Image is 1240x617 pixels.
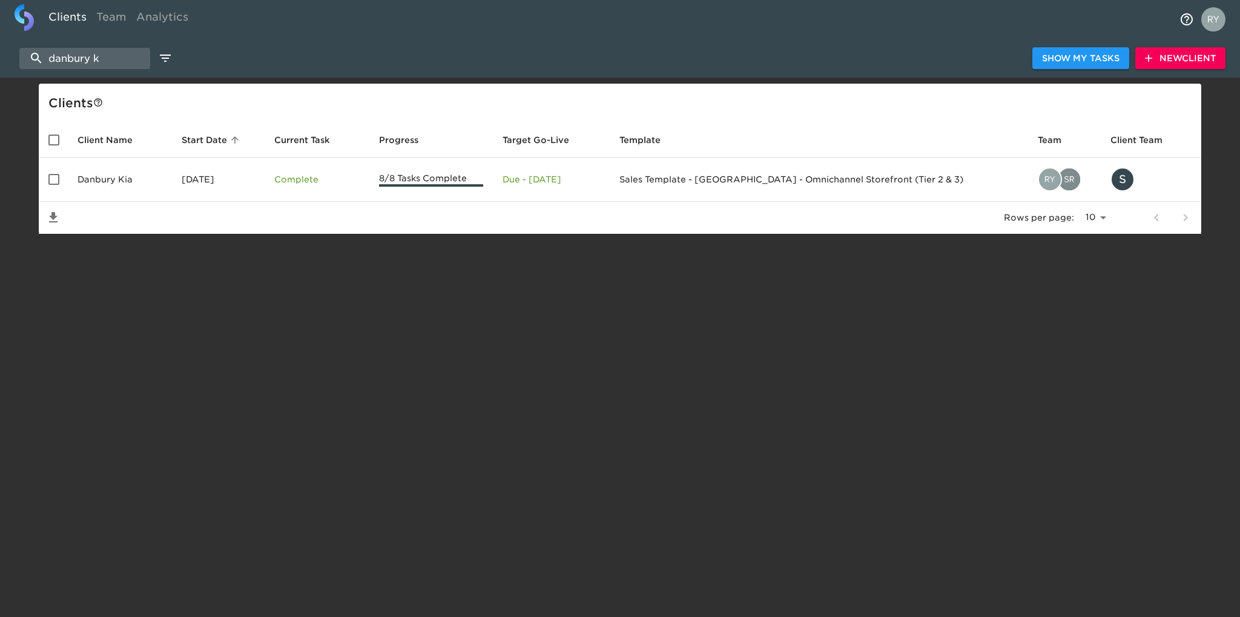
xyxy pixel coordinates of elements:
[1038,133,1077,147] span: Team
[1110,167,1135,192] div: S
[93,98,103,107] svg: This is a list of all of your clients and clients shared with you
[503,173,601,185] p: Due - [DATE]
[1058,168,1080,190] img: srihetha.malgani@cdk.com
[39,122,1201,234] table: enhanced table
[68,158,172,202] td: Danbury Kia
[369,158,493,202] td: 8/8 Tasks Complete
[172,158,265,202] td: [DATE]
[1004,212,1074,224] p: Rows per page:
[39,203,68,232] button: Save List
[379,133,434,147] span: Progress
[1110,167,1192,192] div: ssinardi@danburyauto.com
[1201,7,1225,32] img: Profile
[15,4,34,31] img: logo
[19,48,150,69] input: search
[274,173,360,185] p: Complete
[91,4,131,34] a: Team
[503,133,569,147] span: Calculated based on the start date and the duration of all Tasks contained in this Hub.
[1039,168,1061,190] img: ryan.dale@roadster.com
[44,4,91,34] a: Clients
[1145,51,1216,66] span: New Client
[1135,47,1225,70] button: NewClient
[274,133,330,147] span: This is the next Task in this Hub that should be completed
[1032,47,1129,70] button: Show My Tasks
[155,48,176,68] button: edit
[1042,51,1120,66] span: Show My Tasks
[274,133,346,147] span: Current Task
[77,133,148,147] span: Client Name
[48,93,1196,113] div: Client s
[1172,5,1201,34] button: notifications
[1079,208,1110,227] select: rows per page
[610,158,1028,202] td: Sales Template - [GEOGRAPHIC_DATA] - Omnichannel Storefront (Tier 2 & 3)
[1038,167,1091,192] div: ryan.dale@roadster.com, srihetha.malgani@cdk.com
[503,133,585,147] span: Target Go-Live
[182,133,243,147] span: Start Date
[619,133,676,147] span: Template
[1110,133,1178,147] span: Client Team
[131,4,193,34] a: Analytics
